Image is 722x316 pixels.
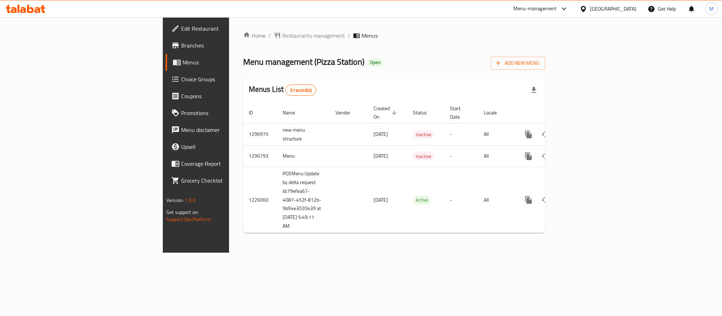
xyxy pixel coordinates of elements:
div: Open [367,58,383,67]
span: ID [249,108,262,117]
td: - [444,145,478,167]
a: Grocery Checklist [166,172,283,189]
span: Menu management ( Pizza Station ) [243,54,364,70]
a: Promotions [166,105,283,121]
a: Edit Restaurant [166,20,283,37]
span: Choice Groups [181,75,278,83]
h2: Menus List [249,84,316,96]
span: Start Date [450,104,470,121]
span: Active [413,196,431,204]
span: Menus [362,31,378,40]
span: Get support on: [166,208,199,217]
span: Grocery Checklist [181,176,278,185]
a: Branches [166,37,283,54]
span: 3 record(s) [286,87,316,94]
table: enhanced table [243,102,593,233]
div: Inactive [413,152,434,160]
span: Vendor [335,108,359,117]
button: Change Status [537,148,554,165]
td: All [478,167,514,233]
span: Locale [484,108,506,117]
span: Inactive [413,152,434,160]
span: Promotions [181,109,278,117]
td: All [478,145,514,167]
div: Active [413,196,431,204]
span: Edit Restaurant [181,24,278,33]
td: - [444,123,478,145]
a: Menu disclaimer [166,121,283,138]
span: Name [283,108,304,117]
th: Actions [514,102,593,124]
td: Menu [277,145,330,167]
a: Choice Groups [166,71,283,88]
td: new menu structure [277,123,330,145]
a: Coverage Report [166,155,283,172]
button: more [520,126,537,143]
span: [DATE] [374,129,388,139]
span: Restaurants management [282,31,345,40]
div: [GEOGRAPHIC_DATA] [590,5,636,13]
a: Coupons [166,88,283,105]
span: [DATE] [374,151,388,160]
span: Coverage Report [181,159,278,168]
div: Menu-management [513,5,557,13]
span: Open [367,59,383,65]
div: Inactive [413,130,434,139]
span: Add New Menu [496,59,539,68]
span: Branches [181,41,278,50]
button: Change Status [537,126,554,143]
span: Version: [166,196,184,205]
a: Restaurants management [274,31,345,40]
span: Coupons [181,92,278,100]
span: Status [413,108,436,117]
span: Menus [183,58,278,67]
span: Inactive [413,131,434,139]
span: Upsell [181,143,278,151]
button: Add New Menu [490,57,545,70]
div: Export file [525,82,542,99]
button: more [520,148,537,165]
div: Total records count [285,84,316,96]
td: POSMenu Update by delta request Id:79efea67-4087-452f-812b-9b94e3020439 at [DATE] 5:49:11 AM [277,167,330,233]
span: Created On [374,104,399,121]
a: Menus [166,54,283,71]
button: more [520,191,537,208]
span: 1.0.0 [185,196,196,205]
td: - [444,167,478,233]
td: All [478,123,514,145]
span: [DATE] [374,195,388,204]
a: Support.OpsPlatform [166,215,211,224]
a: Upsell [166,138,283,155]
nav: breadcrumb [243,31,545,40]
span: M [709,5,714,13]
span: Menu disclaimer [181,126,278,134]
li: / [348,31,350,40]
